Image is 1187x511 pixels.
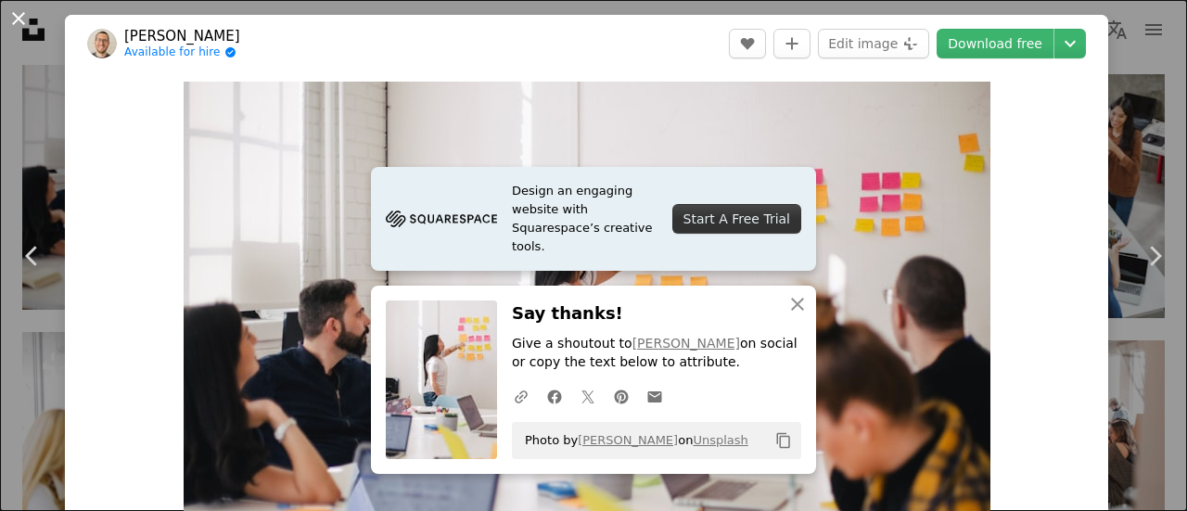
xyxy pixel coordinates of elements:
[937,29,1053,58] a: Download free
[512,335,801,372] p: Give a shoutout to on social or copy the text below to attribute.
[768,425,799,456] button: Copy to clipboard
[672,204,801,234] div: Start A Free Trial
[605,377,638,415] a: Share on Pinterest
[818,29,929,58] button: Edit image
[571,377,605,415] a: Share on Twitter
[638,377,671,415] a: Share over email
[386,205,497,233] img: file-1705255347840-230a6ab5bca9image
[632,336,740,351] a: [PERSON_NAME]
[773,29,810,58] button: Add to Collection
[124,45,240,60] a: Available for hire
[371,167,816,271] a: Design an engaging website with Squarespace’s creative tools.Start A Free Trial
[516,426,748,455] span: Photo by on
[729,29,766,58] button: Like
[512,300,801,327] h3: Say thanks!
[1122,167,1187,345] a: Next
[578,433,678,447] a: [PERSON_NAME]
[693,433,747,447] a: Unsplash
[87,29,117,58] img: Go to Jason Goodman's profile
[1054,29,1086,58] button: Choose download size
[124,27,240,45] a: [PERSON_NAME]
[538,377,571,415] a: Share on Facebook
[512,182,657,256] span: Design an engaging website with Squarespace’s creative tools.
